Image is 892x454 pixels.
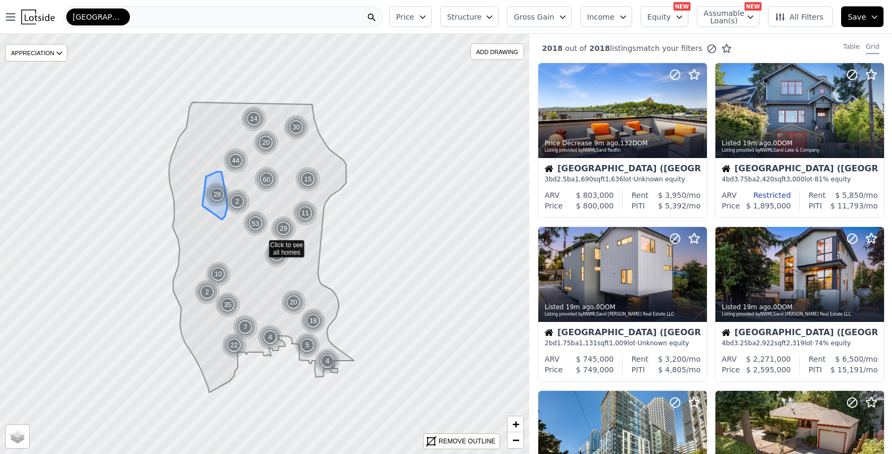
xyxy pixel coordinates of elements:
div: NEW [745,2,762,11]
a: Zoom out [508,432,523,448]
div: 29 [271,216,296,241]
span: 1,636 [605,176,623,183]
img: g1.png [223,148,249,173]
span: Structure [447,12,481,22]
img: g1.png [225,189,251,214]
time: 2025-09-19 22:12 [594,139,618,147]
img: g1.png [293,200,319,226]
button: Equity [641,6,688,27]
span: Equity [648,12,671,22]
div: REMOVE OUTLINE [439,436,495,446]
div: PITI [632,364,645,375]
span: $ 803,000 [576,191,614,199]
div: 28 [205,182,230,207]
div: Listing provided by NWMLS and [PERSON_NAME] Real Estate LLC [545,311,702,318]
div: 15 [295,167,321,192]
img: g1.png [205,182,231,207]
img: g1.png [295,333,321,358]
span: $ 745,000 [576,355,614,363]
span: 1,131 [579,339,597,347]
img: g1.png [233,315,259,340]
div: /mo [822,200,878,211]
img: g2.png [263,241,291,268]
button: Income [580,6,632,27]
span: match your filters [636,43,703,54]
img: g1.png [301,308,327,334]
div: Rent [632,354,649,364]
img: g1.png [258,325,284,350]
div: Listed , 0 DOM [545,303,702,311]
span: $ 1,895,000 [746,202,791,210]
span: $ 800,000 [576,202,614,210]
img: House [722,328,730,337]
div: 53 [242,209,269,237]
a: Price Decrease 9m ago,132DOMListing provided byNWMLSand RedfinHouse[GEOGRAPHIC_DATA] ([GEOGRAPHIC... [538,63,706,218]
img: g1.png [195,280,221,305]
button: Gross Gain [507,6,572,27]
div: /mo [645,364,701,375]
span: 2,319 [786,339,804,347]
div: 30 [284,115,309,140]
span: All Filters [775,12,824,22]
img: g2.png [242,209,269,237]
div: 22 [222,333,247,358]
div: Listing provided by NWMLS and [PERSON_NAME] Real Estate LLC [722,311,879,318]
img: g2.png [253,165,281,193]
div: PITI [632,200,645,211]
div: PITI [809,200,822,211]
time: 2025-09-19 22:03 [566,303,594,311]
div: Table [843,42,860,54]
div: 35 [215,292,241,318]
img: g1.png [222,333,248,358]
div: [GEOGRAPHIC_DATA] ([GEOGRAPHIC_DATA]) [545,164,701,175]
img: g1.png [206,261,232,287]
span: $ 2,595,000 [746,365,791,374]
div: 44 [223,148,249,173]
img: Lotside [21,10,55,24]
div: 2 [195,280,220,305]
button: All Filters [768,6,833,27]
div: [GEOGRAPHIC_DATA] ([GEOGRAPHIC_DATA]) [545,328,701,339]
div: 7 [233,315,258,340]
div: 60 [253,165,280,193]
img: g1.png [281,290,307,315]
time: 2025-09-19 22:03 [743,139,771,147]
div: ADD DRAWING [471,44,523,59]
img: g1.png [271,216,297,241]
span: $ 749,000 [576,365,614,374]
div: 4 bd 3.75 ba sqft lot · 81% equity [722,175,878,184]
div: /mo [826,190,878,200]
div: Rent [809,190,826,200]
img: g1.png [241,106,267,132]
div: 14 [241,106,267,132]
button: Save [841,6,884,27]
div: [GEOGRAPHIC_DATA] ([GEOGRAPHIC_DATA]) [722,328,878,339]
div: Listed , 0 DOM [722,139,879,147]
a: Listed 19m ago,0DOMListing provided byNWMLSand Lake & CompanyHouse[GEOGRAPHIC_DATA] ([GEOGRAPHIC_... [715,63,884,218]
div: 4 bd 3.25 ba sqft lot · 74% equity [722,339,878,347]
img: g1.png [315,348,341,374]
span: − [512,433,519,447]
div: NEW [674,2,690,11]
div: Price [722,200,740,211]
img: House [545,164,553,173]
span: $ 5,392 [658,202,686,210]
span: 1,690 [575,176,593,183]
img: House [545,328,553,337]
div: Price Decrease , 132 DOM [545,139,702,147]
div: ARV [722,190,737,200]
div: ARV [545,354,559,364]
div: 67 [263,241,290,268]
span: 2,420 [756,176,774,183]
span: $ 3,950 [658,191,686,199]
div: Price [545,364,563,375]
span: $ 5,850 [835,191,863,199]
div: /mo [822,364,878,375]
div: APPRECIATION [5,44,67,62]
div: 20 [281,290,307,315]
time: 2025-09-19 22:03 [743,303,771,311]
span: $ 6,500 [835,355,863,363]
span: Gross Gain [514,12,554,22]
img: g1.png [215,292,241,318]
span: $ 4,805 [658,365,686,374]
